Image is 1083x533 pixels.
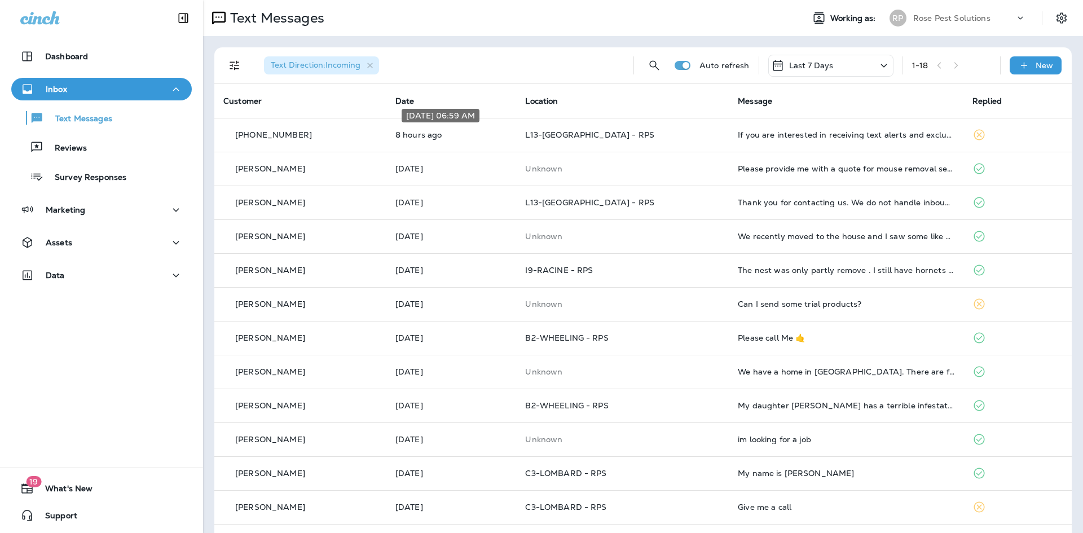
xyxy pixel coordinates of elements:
[235,503,305,512] p: [PERSON_NAME]
[738,333,954,342] div: Please call Me 🤙
[525,400,608,411] span: B2-WHEELING - RPS
[913,14,990,23] p: Rose Pest Solutions
[34,511,77,525] span: Support
[11,477,192,500] button: 19What's New
[738,367,954,376] div: We have a home in Bartlett. There are fine spider webs on our shrubs, near the tree trunks, and s...
[223,96,262,106] span: Customer
[1036,61,1053,70] p: New
[738,299,954,309] div: Can I send some trial products?
[738,164,954,173] div: Please provide me with a quote for mouse removal services at my home. Zip code: 60062.
[738,266,954,275] div: The nest was only partly remove . I still have hornets when I'm watering my flowers.
[271,60,360,70] span: Text Direction : Incoming
[11,78,192,100] button: Inbox
[46,271,65,280] p: Data
[738,435,954,444] div: im looking for a job
[11,45,192,68] button: Dashboard
[738,401,954,410] div: My daughter Doris Tobin has a terrible infestation of flies. Please contact her about this situat...
[525,130,654,140] span: L13-[GEOGRAPHIC_DATA] - RPS
[235,164,305,173] p: [PERSON_NAME]
[1051,8,1072,28] button: Settings
[45,52,88,61] p: Dashboard
[643,54,666,77] button: Search Messages
[395,401,507,410] p: Aug 8, 2025 06:44 PM
[235,469,305,478] p: [PERSON_NAME]
[11,199,192,221] button: Marketing
[525,468,606,478] span: C3-LOMBARD - RPS
[789,61,834,70] p: Last 7 Days
[235,198,305,207] p: [PERSON_NAME]
[46,85,67,94] p: Inbox
[395,435,507,444] p: Aug 8, 2025 03:42 PM
[525,197,654,208] span: L13-[GEOGRAPHIC_DATA] - RPS
[46,205,85,214] p: Marketing
[235,333,305,342] p: [PERSON_NAME]
[226,10,324,27] p: Text Messages
[235,401,305,410] p: [PERSON_NAME]
[43,173,126,183] p: Survey Responses
[738,198,954,207] div: Thank you for contacting us. We do not handle inbound text messaging on this number
[738,96,772,106] span: Message
[395,130,507,139] p: Aug 13, 2025 06:59 AM
[235,435,305,444] p: [PERSON_NAME]
[525,164,720,173] p: This customer does not have a last location and the phone number they messaged is not assigned to...
[395,333,507,342] p: Aug 10, 2025 08:34 AM
[26,476,41,487] span: 19
[890,10,906,27] div: RP
[699,61,750,70] p: Auto refresh
[525,435,720,444] p: This customer does not have a last location and the phone number they messaged is not assigned to...
[525,333,608,343] span: B2-WHEELING - RPS
[395,367,507,376] p: Aug 9, 2025 10:51 AM
[395,503,507,512] p: Aug 8, 2025 10:15 AM
[11,264,192,287] button: Data
[46,238,72,247] p: Assets
[168,7,199,29] button: Collapse Sidebar
[395,469,507,478] p: Aug 8, 2025 01:16 PM
[972,96,1002,106] span: Replied
[11,106,192,130] button: Text Messages
[11,135,192,159] button: Reviews
[830,14,878,23] span: Working as:
[235,299,305,309] p: [PERSON_NAME]
[223,54,246,77] button: Filters
[525,96,558,106] span: Location
[235,130,312,139] p: [PHONE_NUMBER]
[44,114,112,125] p: Text Messages
[738,503,954,512] div: Give me a call
[11,504,192,527] button: Support
[525,367,720,376] p: This customer does not have a last location and the phone number they messaged is not assigned to...
[11,231,192,254] button: Assets
[525,265,593,275] span: I9-RACINE - RPS
[34,484,93,497] span: What's New
[738,130,954,139] div: If you are interested in receiving text alerts and exclusive offers from us, text the word START ...
[395,232,507,241] p: Aug 12, 2025 08:54 AM
[395,164,507,173] p: Aug 12, 2025 01:51 PM
[912,61,928,70] div: 1 - 18
[264,56,379,74] div: Text Direction:Incoming
[235,266,305,275] p: [PERSON_NAME]
[738,232,954,241] div: We recently moved to the house and I saw some like a mouse poop in the drawer. Actually owner tol...
[738,469,954,478] div: My name is FASIHUDDIN ANSARI
[395,266,507,275] p: Aug 12, 2025 05:09 AM
[395,96,415,106] span: Date
[43,143,87,154] p: Reviews
[235,232,305,241] p: [PERSON_NAME]
[11,165,192,188] button: Survey Responses
[525,502,606,512] span: C3-LOMBARD - RPS
[525,232,720,241] p: This customer does not have a last location and the phone number they messaged is not assigned to...
[525,299,720,309] p: This customer does not have a last location and the phone number they messaged is not assigned to...
[395,299,507,309] p: Aug 12, 2025 03:10 AM
[395,198,507,207] p: Aug 12, 2025 10:39 AM
[402,109,479,122] div: [DATE] 06:59 AM
[235,367,305,376] p: [PERSON_NAME]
